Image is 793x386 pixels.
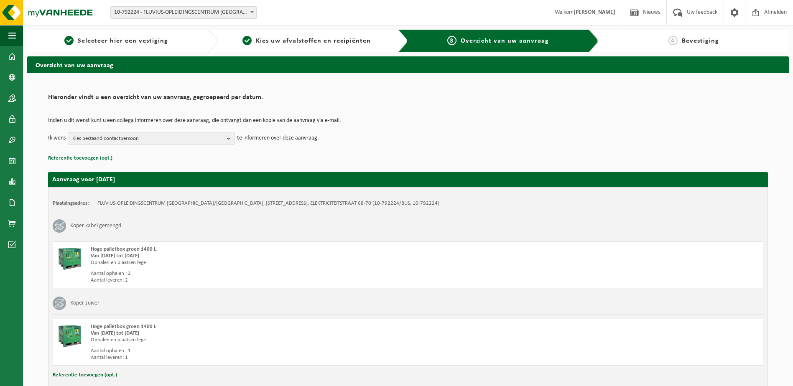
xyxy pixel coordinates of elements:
span: Overzicht van uw aanvraag [461,38,549,44]
span: Hoge palletbox groen 1400 L [91,246,156,252]
img: PB-HB-1400-HPE-GN-01.png [57,246,82,271]
span: 1 [64,36,74,45]
span: Selecteer hier een vestiging [78,38,168,44]
span: Kies uw afvalstoffen en recipiënten [256,38,371,44]
p: Indien u dit wenst kunt u een collega informeren over deze aanvraag, die ontvangt dan een kopie v... [48,118,768,124]
h2: Overzicht van uw aanvraag [27,56,789,73]
td: FLUVIUS-OPLEIDINGSCENTRUM [GEOGRAPHIC_DATA]/[GEOGRAPHIC_DATA], [STREET_ADDRESS], ELEKTRICITEITSTR... [97,200,439,207]
div: Aantal ophalen : 1 [91,348,441,354]
h3: Koper kabel gemengd [70,219,121,233]
span: 10-792224 - FLUVIUS-OPLEIDINGSCENTRUM MECHELEN/GEBOUW-J - MECHELEN [111,7,256,18]
button: Kies bestaand contactpersoon [68,132,235,145]
span: 2 [242,36,252,45]
strong: Van [DATE] tot [DATE] [91,330,139,336]
span: 10-792224 - FLUVIUS-OPLEIDINGSCENTRUM MECHELEN/GEBOUW-J - MECHELEN [110,6,257,19]
a: 2Kies uw afvalstoffen en recipiënten [222,36,392,46]
button: Referentie toevoegen (opt.) [48,153,112,164]
strong: Plaatsingsadres: [53,201,89,206]
button: Referentie toevoegen (opt.) [53,370,117,381]
h2: Hieronder vindt u een overzicht van uw aanvraag, gegroepeerd per datum. [48,94,768,105]
div: Ophalen en plaatsen lege [91,259,441,266]
strong: Aanvraag voor [DATE] [52,176,115,183]
span: Bevestiging [682,38,719,44]
p: Ik wens [48,132,66,145]
div: Ophalen en plaatsen lege [91,337,441,343]
strong: Van [DATE] tot [DATE] [91,253,139,259]
div: Aantal ophalen : 2 [91,270,441,277]
span: 3 [447,36,456,45]
span: Hoge palletbox groen 1400 L [91,324,156,329]
strong: [PERSON_NAME] [574,9,615,15]
h3: Koper zuiver [70,297,99,310]
img: PB-HB-1400-HPE-GN-01.png [57,323,82,348]
div: Aantal leveren: 2 [91,277,441,284]
a: 1Selecteer hier een vestiging [31,36,201,46]
span: 4 [668,36,678,45]
span: Kies bestaand contactpersoon [72,132,224,145]
p: te informeren over deze aanvraag. [237,132,319,145]
div: Aantal leveren: 1 [91,354,441,361]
